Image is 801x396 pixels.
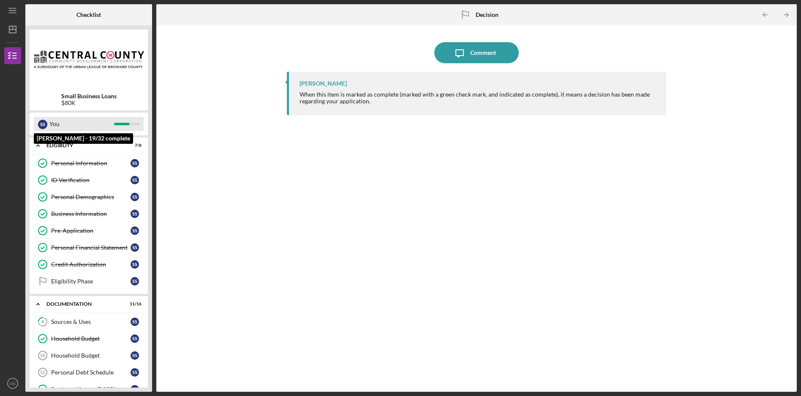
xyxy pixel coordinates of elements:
[51,210,131,217] div: Business Information
[38,120,47,129] div: S S
[61,100,117,106] div: $80K
[300,91,658,105] div: When this item is marked as complete (marked with a green check mark, and indicated as complete),...
[34,155,144,172] a: Personal InformationSS
[51,352,131,359] div: Household Budget
[51,335,131,342] div: Household Budget
[34,313,144,330] a: 8Sources & UsesSS
[51,369,131,376] div: Personal Debt Schedule
[131,368,139,377] div: S S
[10,381,16,386] text: SS
[131,159,139,167] div: S S
[34,205,144,222] a: Business InformationSS
[76,11,101,18] b: Checklist
[34,222,144,239] a: Pre-ApplicationSS
[34,364,144,381] a: 11Personal Debt ScheduleSS
[131,210,139,218] div: S S
[126,143,142,148] div: 7 / 8
[34,256,144,273] a: Credit AuthorizationSS
[51,261,131,268] div: Credit Authorization
[51,227,131,234] div: Pre-Application
[131,193,139,201] div: S S
[51,386,131,393] div: Business History (DSCR)
[51,177,131,183] div: ID Verification
[30,34,148,84] img: Product logo
[131,243,139,252] div: S S
[49,117,114,131] div: You
[470,42,496,63] div: Comment
[61,93,117,100] b: Small Business Loans
[131,260,139,269] div: S S
[34,347,144,364] a: 10Household BudgetSS
[34,273,144,290] a: Eligibility PhaseSS
[51,244,131,251] div: Personal Financial Statement
[131,277,139,286] div: S S
[300,80,347,87] div: [PERSON_NAME]
[46,302,120,307] div: Documentation
[4,375,21,392] button: SS
[131,351,139,360] div: S S
[51,160,131,167] div: Personal Information
[40,353,45,358] tspan: 10
[131,334,139,343] div: S S
[51,278,131,285] div: Eligibility Phase
[34,330,144,347] a: Household BudgetSS
[51,318,131,325] div: Sources & Uses
[41,319,44,325] tspan: 8
[34,172,144,189] a: ID VerificationSS
[34,189,144,205] a: Personal DemographicsSS
[34,239,144,256] a: Personal Financial StatementSS
[131,226,139,235] div: S S
[51,194,131,200] div: Personal Demographics
[131,385,139,393] div: S S
[131,176,139,184] div: S S
[40,370,45,375] tspan: 11
[476,11,499,18] b: Decision
[434,42,519,63] button: Comment
[126,302,142,307] div: 11 / 16
[131,318,139,326] div: S S
[46,143,120,148] div: Eligiblity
